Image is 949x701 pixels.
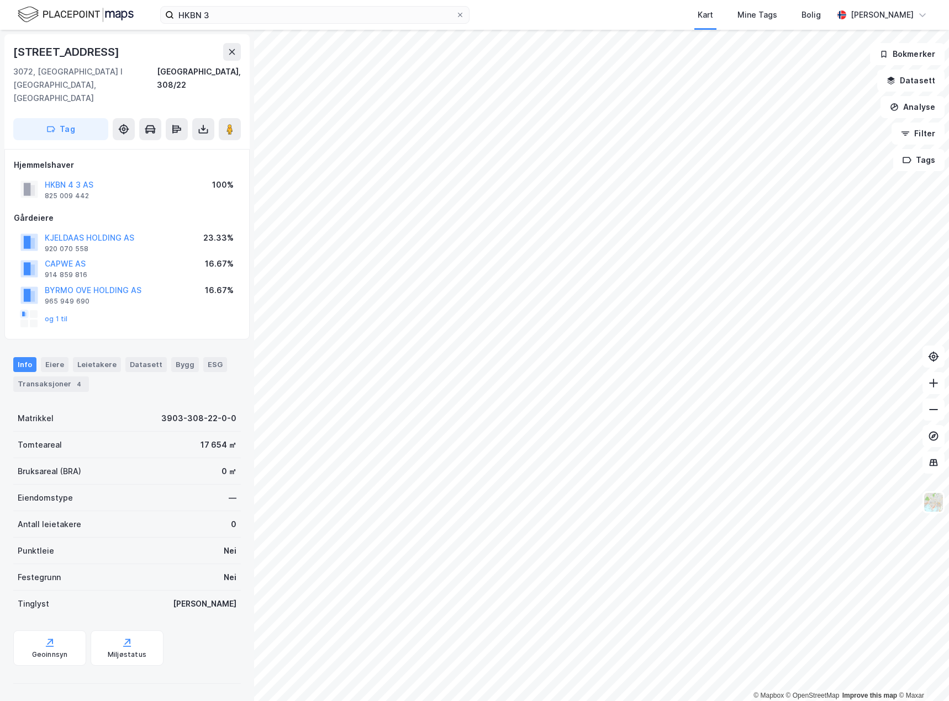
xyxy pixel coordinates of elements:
div: ESG [203,357,227,371]
div: Hjemmelshaver [14,158,240,172]
div: Festegrunn [18,571,61,584]
div: Kontrollprogram for chat [894,648,949,701]
div: 16.67% [205,284,234,297]
div: 4 [73,379,85,390]
div: 16.67% [205,257,234,270]
div: Leietakere [73,357,121,371]
div: 825 009 442 [45,192,89,200]
div: [GEOGRAPHIC_DATA], 308/22 [157,65,241,105]
div: 23.33% [203,231,234,245]
div: Mine Tags [737,8,777,22]
div: Eiere [41,357,68,371]
div: Bygg [171,357,199,371]
div: Geoinnsyn [32,650,68,659]
button: Filter [892,123,945,145]
a: Improve this map [842,692,897,699]
div: Info [13,357,36,371]
div: Antall leietakere [18,518,81,531]
div: Gårdeiere [14,211,240,225]
div: 965 949 690 [45,297,89,306]
button: Analyse [881,96,945,118]
button: Bokmerker [870,43,945,65]
button: Tag [13,118,108,140]
div: 17 654 ㎡ [201,438,236,452]
div: 3072, [GEOGRAPHIC_DATA] I [GEOGRAPHIC_DATA], [GEOGRAPHIC_DATA] [13,65,157,105]
div: Bruksareal (BRA) [18,465,81,478]
div: 3903-308-22-0-0 [161,412,236,425]
div: Bolig [802,8,821,22]
div: Nei [224,544,236,557]
div: Miljøstatus [108,650,146,659]
img: logo.f888ab2527a4732fd821a326f86c7f29.svg [18,5,134,24]
div: 914 859 816 [45,270,87,279]
a: OpenStreetMap [786,692,840,699]
iframe: Chat Widget [894,648,949,701]
div: Transaksjoner [13,376,89,392]
div: — [229,491,236,504]
div: Punktleie [18,544,54,557]
input: Søk på adresse, matrikkel, gårdeiere, leietakere eller personer [174,7,456,23]
div: [PERSON_NAME] [851,8,914,22]
div: 0 [231,518,236,531]
div: 0 ㎡ [222,465,236,478]
button: Tags [893,149,945,171]
div: Tinglyst [18,597,49,610]
img: Z [923,492,944,513]
div: Tomteareal [18,438,62,452]
div: 100% [212,178,234,192]
button: Datasett [877,70,945,92]
div: Eiendomstype [18,491,73,504]
div: [PERSON_NAME] [173,597,236,610]
a: Mapbox [753,692,784,699]
div: Datasett [125,357,167,371]
div: Kart [698,8,713,22]
div: Nei [224,571,236,584]
div: Matrikkel [18,412,54,425]
div: 920 070 558 [45,245,88,253]
div: [STREET_ADDRESS] [13,43,122,61]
